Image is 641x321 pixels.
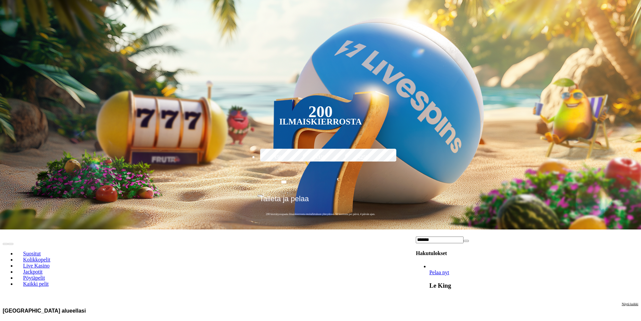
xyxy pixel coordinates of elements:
[21,269,45,275] span: Jackpotit
[3,239,402,292] nav: Lobby
[337,176,339,183] span: €
[3,308,86,314] h3: [GEOGRAPHIC_DATA] alueellasi
[263,192,265,197] span: €
[16,273,52,283] a: Pöytäpelit
[429,282,638,289] h3: Le King
[16,267,49,277] a: Jackpotit
[464,240,469,242] button: clear entry
[622,302,638,319] a: Näytä kaikki
[16,255,57,265] a: Kolikkopelit
[344,148,383,167] label: €250
[3,229,638,302] header: Lobby
[16,261,56,271] a: Live Kasino
[257,212,384,216] span: 200 kierrätysvapaata ilmaiskierrosta ensitalletuksen yhteydessä. 50 kierrosta per päivä, 4 päivän...
[21,257,53,262] span: Kolikkopelit
[301,148,340,167] label: €150
[416,250,638,256] h4: Hakutulokset
[21,251,43,256] span: Suositut
[21,281,51,287] span: Kaikki pelit
[279,118,362,126] div: Ilmaiskierrosta
[8,243,13,245] button: next slide
[257,194,384,208] button: Talleta ja pelaa
[416,263,638,289] ul: Games
[429,263,638,289] article: Le King
[3,243,8,245] button: prev slide
[21,275,48,281] span: Pöytäpelit
[416,237,464,243] input: Search
[259,194,309,208] span: Talleta ja pelaa
[308,108,332,116] div: 200
[16,249,48,259] a: Suositut
[21,263,52,269] span: Live Kasino
[429,270,449,275] span: Pelaa nyt
[622,302,638,306] span: Näytä kaikki
[429,270,449,275] a: Le King
[16,279,56,289] a: Kaikki pelit
[258,148,297,167] label: €50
